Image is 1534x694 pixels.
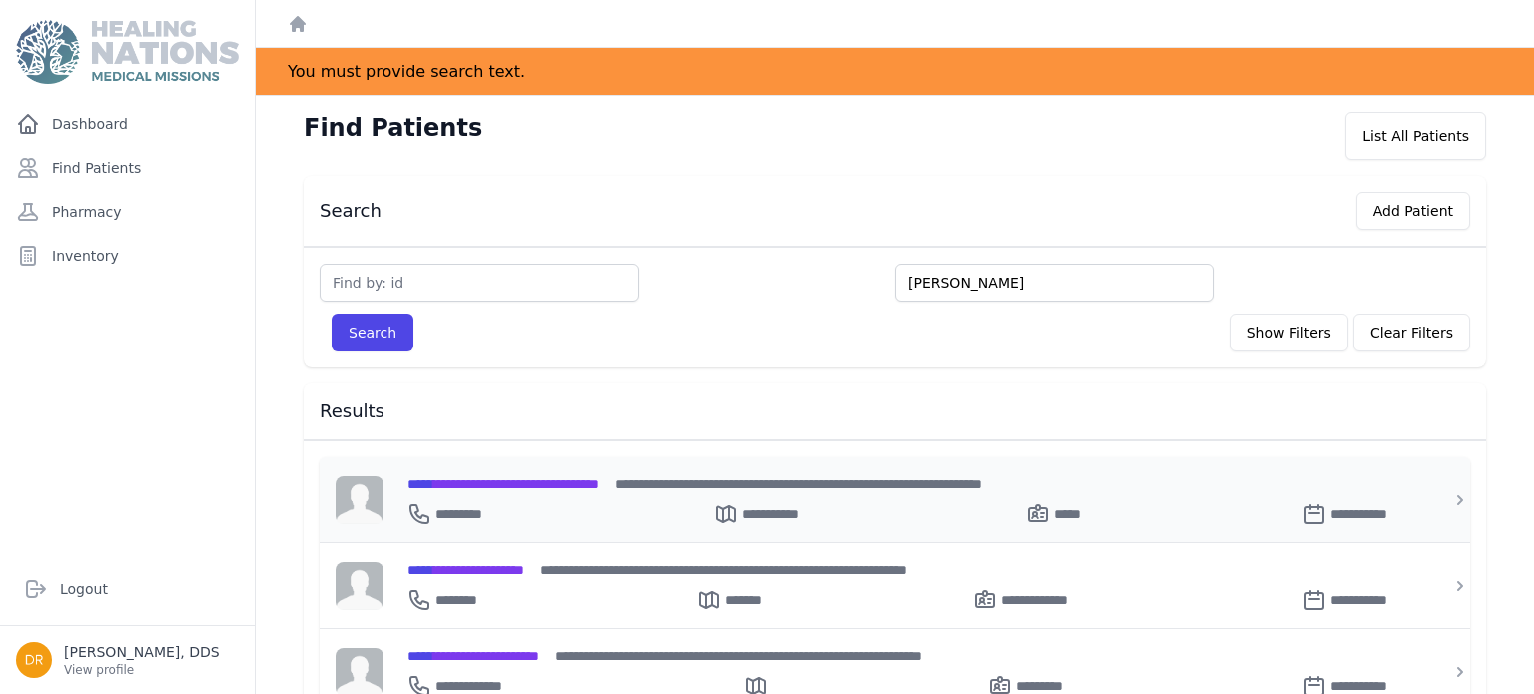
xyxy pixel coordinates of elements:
[64,642,220,662] p: [PERSON_NAME], DDS
[64,662,220,678] p: View profile
[304,112,482,144] h1: Find Patients
[16,20,238,84] img: Medical Missions EMR
[320,199,382,223] h3: Search
[8,148,247,188] a: Find Patients
[16,569,239,609] a: Logout
[288,48,525,95] div: You must provide search text.
[895,264,1214,302] input: Search by: name, government id or phone
[320,399,1470,423] h3: Results
[256,48,1534,96] div: Notification
[8,192,247,232] a: Pharmacy
[320,264,639,302] input: Find by: id
[8,104,247,144] a: Dashboard
[336,476,383,524] img: person-242608b1a05df3501eefc295dc1bc67a.jpg
[1356,192,1470,230] button: Add Patient
[1353,314,1470,351] button: Clear Filters
[8,236,247,276] a: Inventory
[332,314,413,351] button: Search
[1230,314,1348,351] button: Show Filters
[1345,112,1486,160] div: List All Patients
[336,562,383,610] img: person-242608b1a05df3501eefc295dc1bc67a.jpg
[16,642,239,678] a: [PERSON_NAME], DDS View profile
